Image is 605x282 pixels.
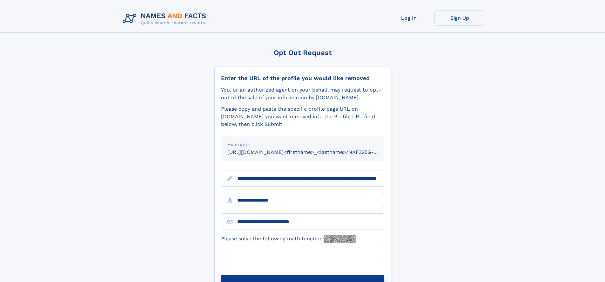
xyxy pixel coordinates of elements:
div: Enter the URL of the profile you would like removed [221,75,384,82]
a: Sign Up [434,10,485,26]
div: Example: [227,141,378,148]
div: You, or an authorized agent on your behalf, may request to opt-out of the sale of your informatio... [221,86,384,101]
img: Logo Names and Facts [120,10,212,27]
div: Opt Out Request [214,49,391,57]
label: Please solve the following math function: [221,235,356,243]
a: Log In [384,10,434,26]
div: Please copy and paste the specific profile page URL on [DOMAIN_NAME] you want removed into the Pr... [221,105,384,128]
small: [URL][DOMAIN_NAME]<firstname>_<lastname>/NAF325G-xxxxxxxx [227,149,396,155]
